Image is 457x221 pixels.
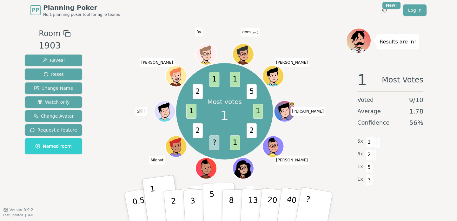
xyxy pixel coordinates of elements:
span: Reset [43,71,63,77]
span: 2 [193,123,203,138]
span: 1 [221,106,228,125]
span: Click to change your name [275,58,309,67]
span: 1.78 [409,107,423,116]
p: Most votes [207,97,242,106]
a: PPPlanning PokerNo.1 planning poker tool for agile teams [30,3,120,17]
span: 5 x [357,138,363,145]
button: Named room [25,138,82,154]
span: 2 [366,149,373,160]
span: Request a feature [30,127,77,133]
span: Click to change your name [241,28,260,36]
span: No.1 planning poker tool for agile teams [43,12,120,17]
button: Watch only [25,96,82,108]
button: New! [379,4,390,16]
span: Reveal [42,57,65,63]
span: 1 [186,104,196,119]
span: 1 x [357,176,363,183]
span: Click to change your name [190,186,207,195]
span: 5 [247,84,257,99]
span: Click to change your name [275,156,309,165]
button: Change Name [25,82,82,94]
span: 1 [230,72,240,87]
button: Change Avatar [25,110,82,122]
button: Reveal [25,55,82,66]
a: Log in [403,4,427,16]
span: Voted [357,95,374,104]
span: Watch only [37,99,70,105]
span: Click to change your name [195,28,203,36]
span: PP [32,6,39,14]
span: Matthew J is the host [289,101,295,107]
span: 3 x [357,151,363,158]
p: Results are in! [380,37,416,46]
span: Named room [35,143,72,149]
span: 9 / 10 [409,95,423,104]
span: Confidence [357,118,389,127]
span: (you) [251,31,258,34]
span: 56 % [409,118,423,127]
span: Room [39,28,60,39]
p: 1 [149,184,159,219]
span: 1 [357,72,367,88]
span: Click to change your name [149,156,165,165]
button: Request a feature [25,124,82,136]
button: Reset [25,68,82,80]
span: Version 0.9.2 [10,207,33,212]
span: 5 [366,162,373,173]
span: 1 x [357,163,363,170]
span: 1 [253,104,263,119]
span: Average [357,107,381,116]
div: 1903 [39,39,70,52]
span: 1 [230,135,240,150]
span: 2 [193,84,203,99]
span: ? [209,135,219,150]
span: Click to change your name [290,107,325,116]
span: Last updated: [DATE] [3,213,36,217]
span: ? [366,175,373,185]
div: New! [382,2,401,9]
span: Click to change your name [135,107,147,116]
button: Version0.9.2 [3,207,33,212]
span: Planning Poker [43,3,120,12]
span: Click to change your name [140,58,175,67]
span: 1 [366,137,373,147]
span: Click to change your name [247,186,254,195]
button: Click to change your avatar [233,44,253,64]
span: Change Name [34,85,73,91]
span: Change Avatar [33,113,74,119]
span: 1 [209,72,219,87]
span: Most Votes [382,72,423,88]
span: 2 [247,123,257,138]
